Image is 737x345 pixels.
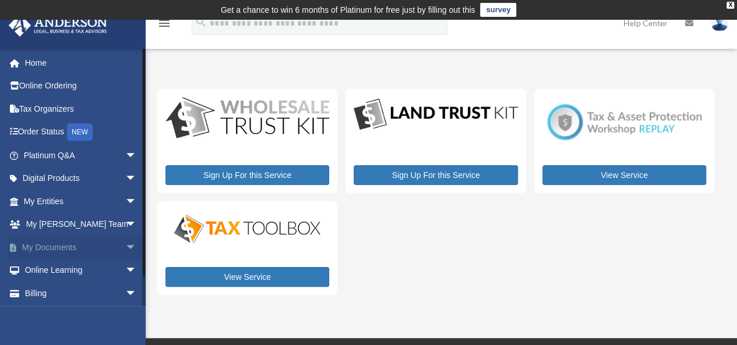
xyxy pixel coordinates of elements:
[8,259,154,282] a: Online Learningarrow_drop_down
[125,167,149,191] span: arrow_drop_down
[354,97,517,132] img: LandTrust_lgo-1.jpg
[125,213,149,237] span: arrow_drop_down
[8,190,154,213] a: My Entitiesarrow_drop_down
[125,190,149,214] span: arrow_drop_down
[165,97,329,140] img: WS-Trust-Kit-lgo-1.jpg
[8,51,154,74] a: Home
[221,3,475,17] div: Get a chance to win 6 months of Platinum for free just by filling out this
[8,213,154,236] a: My [PERSON_NAME] Teamarrow_drop_down
[8,120,154,144] a: Order StatusNEW
[8,282,154,305] a: Billingarrow_drop_down
[157,16,171,30] i: menu
[67,123,93,141] div: NEW
[125,236,149,259] span: arrow_drop_down
[542,165,706,185] a: View Service
[354,165,517,185] a: Sign Up For this Service
[8,144,154,167] a: Platinum Q&Aarrow_drop_down
[8,236,154,259] a: My Documentsarrow_drop_down
[125,282,149,305] span: arrow_drop_down
[8,74,154,98] a: Online Ordering
[480,3,516,17] a: survey
[711,15,728,31] img: User Pic
[125,144,149,168] span: arrow_drop_down
[165,267,329,287] a: View Service
[8,167,149,190] a: Digital Productsarrow_drop_down
[727,2,734,9] div: close
[157,20,171,30] a: menu
[125,259,149,283] span: arrow_drop_down
[195,16,207,29] i: search
[8,305,154,328] a: Events Calendar
[165,165,329,185] a: Sign Up For this Service
[8,97,154,120] a: Tax Organizers
[5,14,111,37] img: Anderson Advisors Platinum Portal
